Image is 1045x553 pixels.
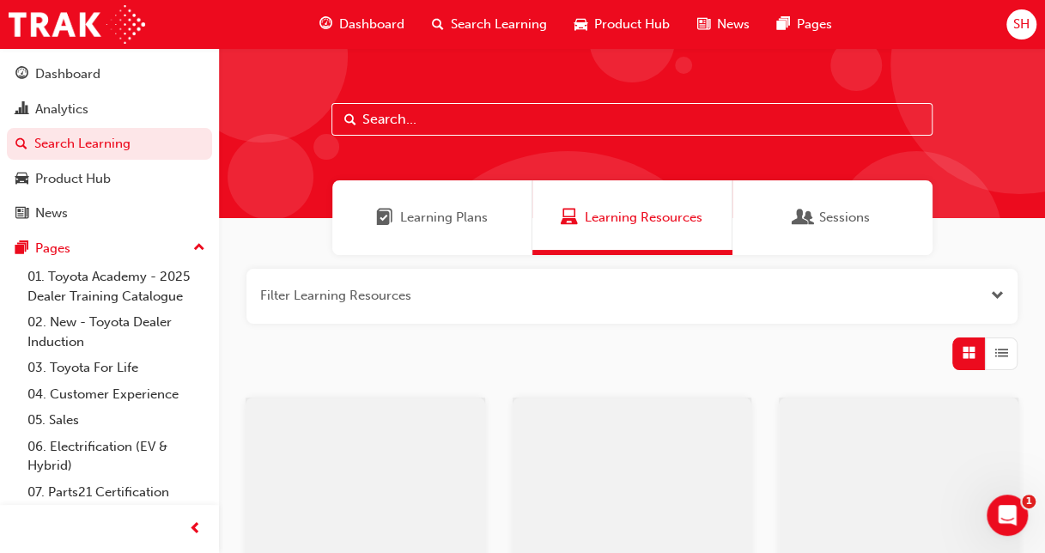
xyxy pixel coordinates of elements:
img: Trak [9,5,145,44]
div: Pages [35,239,70,258]
span: News [717,15,750,34]
button: SH [1006,9,1036,39]
button: Open the filter [991,286,1004,306]
span: Search [344,110,356,130]
input: Search... [331,103,933,136]
span: Learning Plans [376,208,393,228]
span: guage-icon [15,67,28,82]
span: search-icon [15,137,27,152]
a: car-iconProduct Hub [561,7,684,42]
a: Analytics [7,94,212,125]
a: Learning PlansLearning Plans [332,180,532,255]
a: 03. Toyota For Life [21,355,212,381]
a: 01. Toyota Academy - 2025 Dealer Training Catalogue [21,264,212,309]
span: Learning Resources [585,208,702,228]
a: 02. New - Toyota Dealer Induction [21,309,212,355]
button: Pages [7,233,212,264]
span: Pages [797,15,832,34]
span: Dashboard [339,15,404,34]
span: Search Learning [451,15,547,34]
a: Product Hub [7,163,212,195]
div: News [35,204,68,223]
span: search-icon [432,14,444,35]
a: news-iconNews [684,7,763,42]
a: News [7,197,212,229]
a: Learning ResourcesLearning Resources [532,180,732,255]
span: news-icon [15,206,28,222]
a: 05. Sales [21,407,212,434]
a: pages-iconPages [763,7,846,42]
a: 04. Customer Experience [21,381,212,408]
span: Grid [963,343,975,363]
iframe: Intercom live chat [987,495,1028,536]
span: car-icon [574,14,587,35]
span: Learning Resources [561,208,578,228]
span: news-icon [697,14,710,35]
span: Sessions [795,208,812,228]
span: prev-icon [189,519,202,540]
span: guage-icon [319,14,332,35]
span: Learning Plans [400,208,488,228]
div: Product Hub [35,169,111,189]
a: Search Learning [7,128,212,160]
div: Analytics [35,100,88,119]
span: List [995,343,1008,363]
span: up-icon [193,237,205,259]
a: 06. Electrification (EV & Hybrid) [21,434,212,479]
a: search-iconSearch Learning [418,7,561,42]
button: DashboardAnalyticsSearch LearningProduct HubNews [7,55,212,233]
span: Product Hub [594,15,670,34]
span: Sessions [819,208,870,228]
a: Dashboard [7,58,212,90]
a: 07. Parts21 Certification [21,479,212,506]
div: Dashboard [35,64,100,84]
span: chart-icon [15,102,28,118]
span: pages-icon [15,241,28,257]
a: SessionsSessions [732,180,933,255]
span: 1 [1022,495,1036,508]
span: car-icon [15,172,28,187]
span: SH [1013,15,1030,34]
a: guage-iconDashboard [306,7,418,42]
span: pages-icon [777,14,790,35]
